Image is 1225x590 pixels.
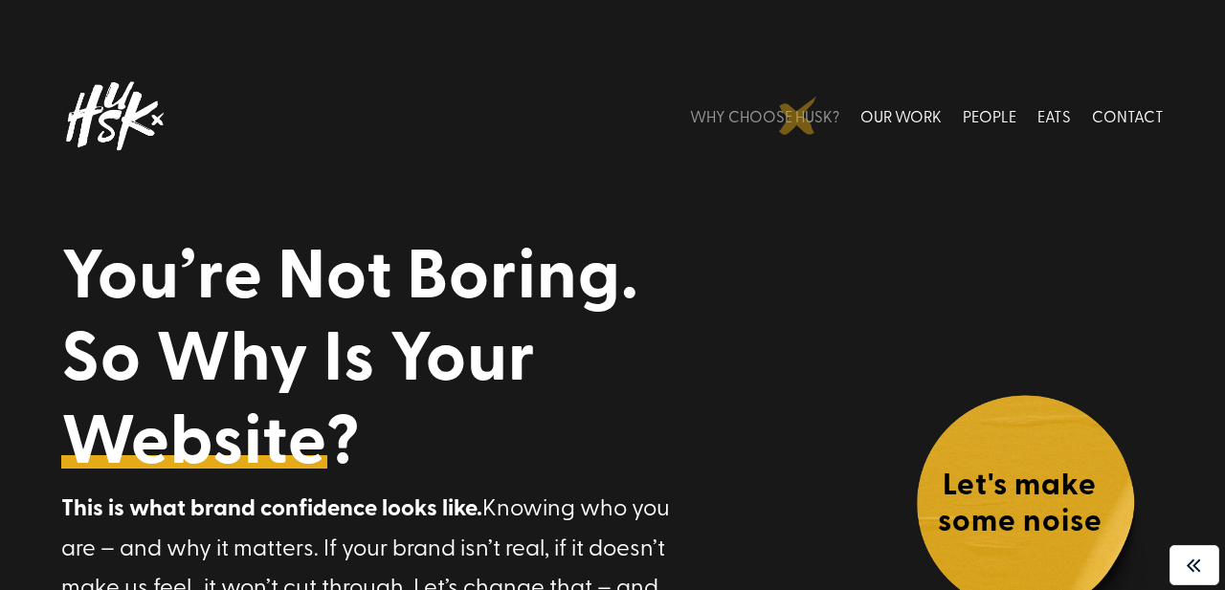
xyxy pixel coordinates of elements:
[61,74,167,159] img: Husk logo
[1037,74,1071,159] a: EATS
[61,490,482,523] strong: This is what brand confidence looks like.
[860,74,942,159] a: OUR WORK
[61,395,327,477] a: Website
[915,464,1125,547] h4: Let's make some noise
[61,229,699,487] h1: You’re Not Boring. So Why Is Your ?
[963,74,1016,159] a: PEOPLE
[1092,74,1164,159] a: CONTACT
[690,74,839,159] a: WHY CHOOSE HUSK?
